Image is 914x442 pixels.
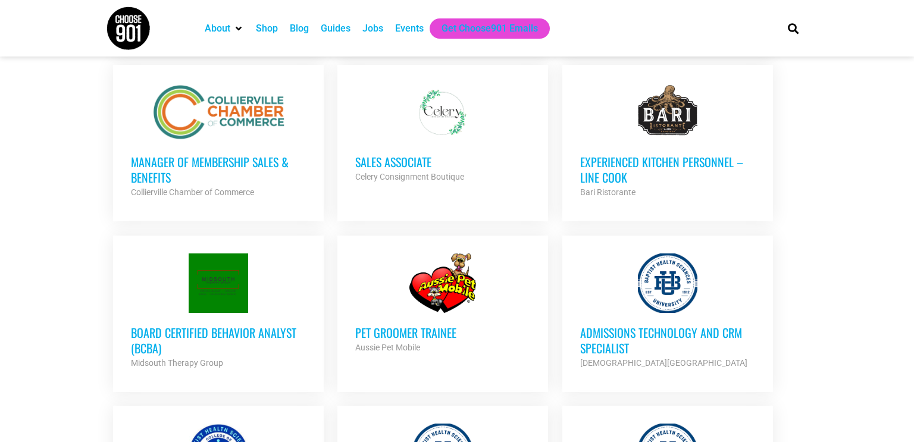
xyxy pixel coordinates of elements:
[131,325,306,356] h3: Board Certified Behavior Analyst (BCBA)
[337,236,548,372] a: Pet Groomer Trainee Aussie Pet Mobile
[580,325,755,356] h3: Admissions Technology and CRM Specialist
[355,343,420,352] strong: Aussie Pet Mobile
[205,21,230,36] a: About
[256,21,278,36] a: Shop
[562,236,773,388] a: Admissions Technology and CRM Specialist [DEMOGRAPHIC_DATA][GEOGRAPHIC_DATA]
[199,18,768,39] nav: Main nav
[580,154,755,185] h3: Experienced Kitchen Personnel – Line Cook
[562,65,773,217] a: Experienced Kitchen Personnel – Line Cook Bari Ristorante
[362,21,383,36] a: Jobs
[131,154,306,185] h3: Manager of Membership Sales & Benefits
[355,172,464,181] strong: Celery Consignment Boutique
[395,21,424,36] a: Events
[442,21,538,36] a: Get Choose901 Emails
[113,65,324,217] a: Manager of Membership Sales & Benefits Collierville Chamber of Commerce
[131,358,223,368] strong: Midsouth Therapy Group
[784,18,803,38] div: Search
[580,358,747,368] strong: [DEMOGRAPHIC_DATA][GEOGRAPHIC_DATA]
[113,236,324,388] a: Board Certified Behavior Analyst (BCBA) Midsouth Therapy Group
[337,65,548,202] a: Sales Associate Celery Consignment Boutique
[131,187,254,197] strong: Collierville Chamber of Commerce
[290,21,309,36] a: Blog
[321,21,350,36] a: Guides
[355,154,530,170] h3: Sales Associate
[355,325,530,340] h3: Pet Groomer Trainee
[580,187,636,197] strong: Bari Ristorante
[199,18,250,39] div: About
